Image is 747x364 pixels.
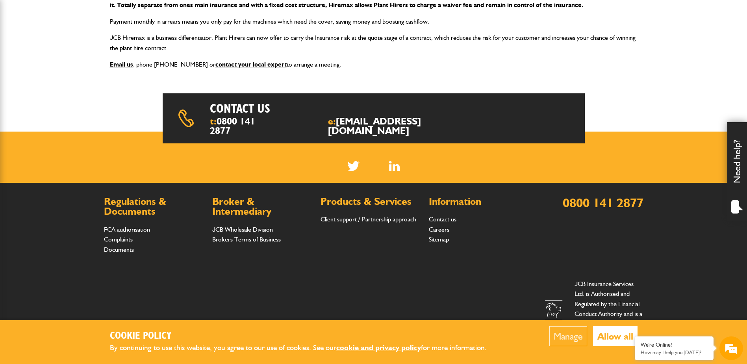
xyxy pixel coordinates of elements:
a: Careers [429,226,449,233]
a: contact your local expert [215,61,287,68]
div: Need help? [727,122,747,221]
a: 0800 141 2877 [210,115,255,136]
a: Sitemap [429,236,449,243]
a: JCB Wholesale Division [212,226,273,233]
button: Manage [549,326,587,346]
a: Contact us [429,215,456,223]
a: Client support / Partnership approach [321,215,416,223]
h2: Information [429,197,529,207]
button: Allow all [593,326,638,346]
span: t: [210,117,262,136]
p: JCB Insurance Services Ltd. is Authorised and Regulated by the Financial Conduct Authority and is... [575,279,643,349]
a: Documents [104,246,134,253]
p: , phone [PHONE_NUMBER] or to arrange a meeting. [110,59,638,70]
span: e: [328,117,460,136]
p: How may I help you today? [641,349,708,355]
img: Twitter [347,161,360,171]
img: Linked In [389,161,400,171]
h2: Regulations & Documents [104,197,204,217]
h2: Broker & Intermediary [212,197,313,217]
a: cookie and privacy policy [336,343,421,352]
p: By continuing to use this website, you agree to our use of cookies. See our for more information. [110,342,500,354]
a: LinkedIn [389,161,400,171]
a: Email us [110,61,133,68]
a: 0800 141 2877 [563,195,643,210]
h2: Cookie Policy [110,330,500,342]
p: Payment monthly in arrears means you only pay for the machines which need the cover, saving money... [110,17,638,27]
a: Complaints [104,236,133,243]
h2: Products & Services [321,197,421,207]
div: We're Online! [641,342,708,348]
a: FCA authorisation [104,226,150,233]
a: Brokers Terms of Business [212,236,281,243]
a: [EMAIL_ADDRESS][DOMAIN_NAME] [328,115,421,136]
h2: Contact us [210,101,395,116]
p: JCB Hiremax is a business differentiator. Plant Hirers can now offer to carry the Insurance risk ... [110,33,638,53]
